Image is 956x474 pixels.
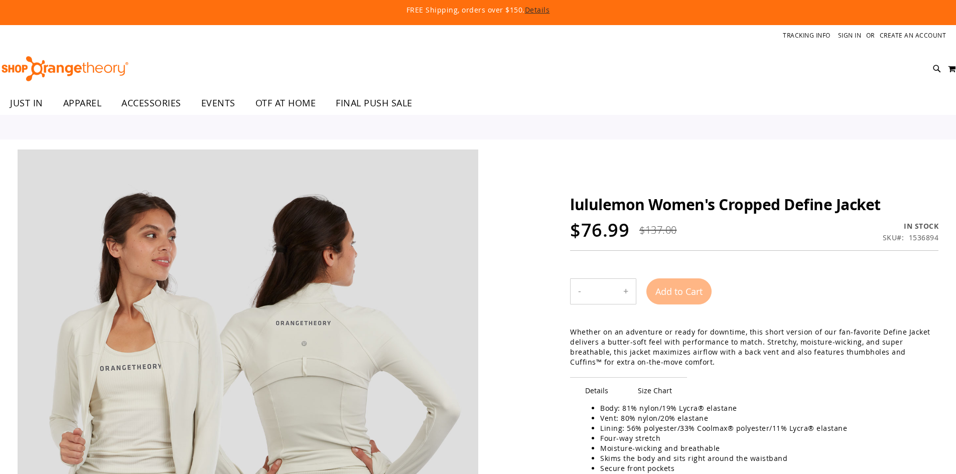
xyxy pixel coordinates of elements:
[570,194,881,215] span: lululemon Women's Cropped Define Jacket
[177,5,779,15] p: FREE Shipping, orders over $150.
[880,31,946,40] a: Create an Account
[570,218,629,242] span: $76.99
[623,377,687,403] span: Size Chart
[600,463,928,473] li: Secure front pockets
[191,92,245,115] a: EVENTS
[589,279,616,303] input: Product quantity
[525,5,550,15] a: Details
[600,423,928,433] li: Lining: 56% polyester/33% Coolmax® polyester/11% Lycra® elastane
[63,92,102,114] span: APPAREL
[883,221,939,231] div: Availability
[111,92,191,115] a: ACCESSORIES
[639,223,677,237] span: $137.00
[336,92,413,114] span: FINAL PUSH SALE
[883,221,939,231] div: In stock
[600,413,928,423] li: Vent: 80% nylon/20% elastane
[600,453,928,463] li: Skims the body and sits right around the waistband
[571,279,589,304] button: Decrease product quantity
[326,92,423,115] a: FINAL PUSH SALE
[245,92,326,115] a: OTF AT HOME
[616,279,636,304] button: Increase product quantity
[201,92,235,114] span: EVENTS
[570,377,623,403] span: Details
[255,92,316,114] span: OTF AT HOME
[600,403,928,413] li: Body: 81% nylon/19% Lycra® elastane
[600,433,928,443] li: Four-way stretch
[121,92,181,114] span: ACCESSORIES
[783,31,831,40] a: Tracking Info
[570,327,938,367] div: Whether on an adventure or ready for downtime, this short version of our fan-favorite Define Jack...
[909,233,939,243] div: 1536894
[10,92,43,114] span: JUST IN
[883,233,904,242] strong: SKU
[53,92,112,114] a: APPAREL
[600,443,928,453] li: Moisture-wicking and breathable
[838,31,862,40] a: Sign In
